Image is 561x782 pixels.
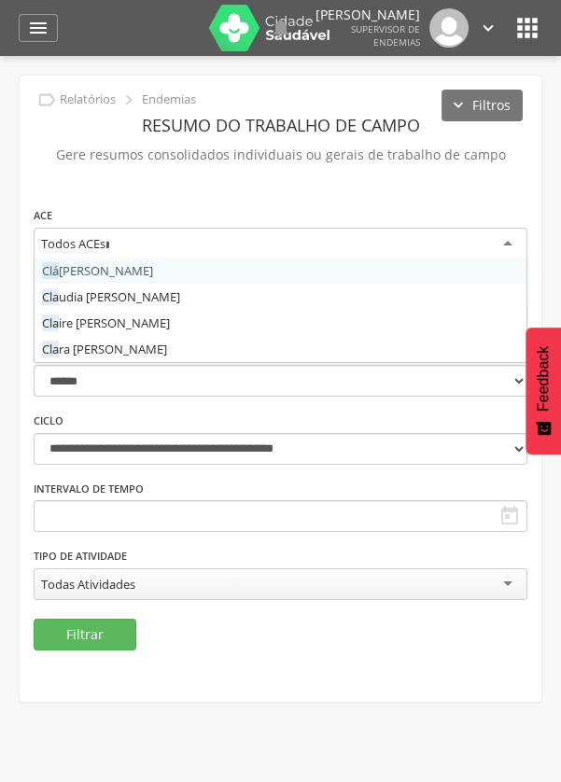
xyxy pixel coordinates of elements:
p: Relatórios [60,92,116,107]
i:  [498,505,521,527]
i:  [270,17,292,39]
span: Cla [42,341,59,357]
button: Filtros [442,90,523,121]
div: ire [PERSON_NAME] [35,310,526,336]
label: Intervalo de Tempo [34,482,144,496]
div: ra [PERSON_NAME] [35,336,526,362]
i:  [119,90,139,110]
span: Cla [42,314,59,331]
p: Endemias [142,92,196,107]
label: Tipo de Atividade [34,549,127,564]
label: ACE [34,208,52,223]
a:  [270,8,292,48]
span: Supervisor de Endemias [351,22,420,49]
div: Todas Atividades [41,576,135,593]
p: [PERSON_NAME] [316,8,420,21]
i:  [478,18,498,38]
button: Filtrar [34,619,136,650]
button: Feedback - Mostrar pesquisa [526,328,561,454]
div: Todos ACEs [41,235,105,252]
span: Feedback [535,346,552,412]
a:  [19,14,58,42]
label: Ciclo [34,413,63,428]
div: [PERSON_NAME] [35,258,526,284]
i:  [27,17,49,39]
header: Resumo do Trabalho de Campo [34,108,527,142]
a:  [478,8,498,48]
p: Gere resumos consolidados individuais ou gerais de trabalho de campo [34,142,527,168]
i:  [36,90,57,110]
span: Clá [42,262,59,279]
span: Cla [42,288,59,305]
i:  [512,13,542,43]
div: udia [PERSON_NAME] [35,284,526,310]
